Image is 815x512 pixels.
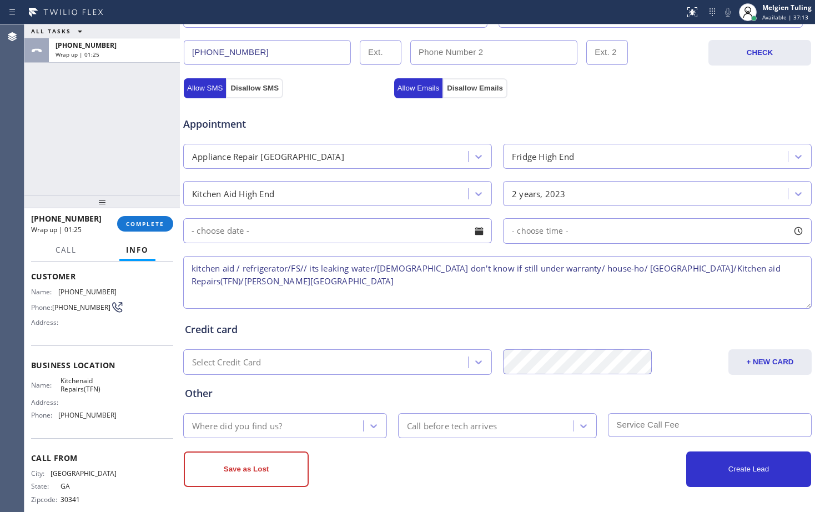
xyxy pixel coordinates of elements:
[185,322,810,337] div: Credit card
[407,419,497,432] div: Call before tech arrives
[192,187,274,200] div: Kitchen Aid High End
[192,150,344,163] div: Appliance Repair [GEOGRAPHIC_DATA]
[56,51,99,58] span: Wrap up | 01:25
[31,225,82,234] span: Wrap up | 01:25
[31,360,173,370] span: Business location
[184,78,226,98] button: Allow SMS
[184,40,351,65] input: Phone Number
[226,78,283,98] button: Disallow SMS
[31,318,61,327] span: Address:
[686,451,811,487] button: Create Lead
[117,216,173,232] button: COMPLETE
[410,40,577,65] input: Phone Number 2
[728,349,812,375] button: + NEW CARD
[192,419,282,432] div: Where did you find us?
[61,482,116,490] span: GA
[708,40,811,66] button: CHECK
[126,220,164,228] span: COMPLETE
[31,469,51,478] span: City:
[192,356,261,369] div: Select Credit Card
[31,213,102,224] span: [PHONE_NUMBER]
[720,4,736,20] button: Mute
[49,239,83,261] button: Call
[442,78,507,98] button: Disallow Emails
[61,495,116,504] span: 30341
[61,377,116,394] span: Kitchenaid Repairs(TFN)
[31,398,61,406] span: Address:
[24,24,93,38] button: ALL TASKS
[512,187,566,200] div: 2 years, 2023
[183,117,391,132] span: Appointment
[608,413,812,437] input: Service Call Fee
[31,482,61,490] span: State:
[51,469,117,478] span: [GEOGRAPHIC_DATA]
[31,453,173,463] span: Call From
[31,27,71,35] span: ALL TASKS
[183,218,492,243] input: - choose date -
[394,78,443,98] button: Allow Emails
[126,245,149,255] span: Info
[184,451,309,487] button: Save as Lost
[31,411,58,419] span: Phone:
[56,245,77,255] span: Call
[512,225,569,236] span: - choose time -
[58,288,117,296] span: [PHONE_NUMBER]
[185,386,810,401] div: Other
[58,411,117,419] span: [PHONE_NUMBER]
[31,381,61,389] span: Name:
[762,13,808,21] span: Available | 37:13
[31,288,58,296] span: Name:
[31,271,173,282] span: Customer
[360,40,401,65] input: Ext.
[31,303,52,312] span: Phone:
[56,41,117,50] span: [PHONE_NUMBER]
[183,256,812,309] textarea: kitchen aid / refrigerator/FS// its leaking water/[DEMOGRAPHIC_DATA] don't know if still under wa...
[52,303,110,312] span: [PHONE_NUMBER]
[512,150,574,163] div: Fridge High End
[762,3,812,12] div: Melgien Tuling
[31,495,61,504] span: Zipcode:
[586,40,628,65] input: Ext. 2
[119,239,155,261] button: Info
